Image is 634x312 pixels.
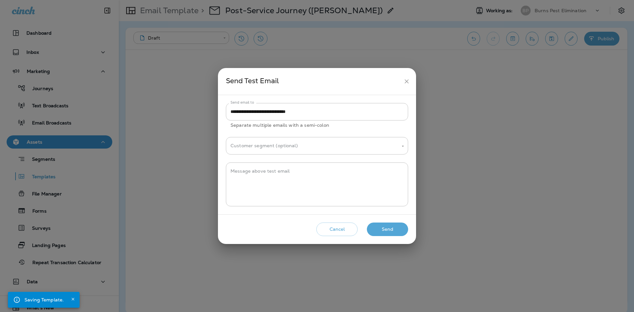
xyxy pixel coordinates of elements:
button: Send [367,223,408,236]
button: Close [69,295,77,303]
label: Send email to [230,100,254,105]
button: Open [400,143,406,149]
p: Separate multiple emails with a semi-colon [230,121,404,129]
button: Cancel [316,223,358,236]
div: Saving Template. [24,294,64,306]
div: Send Test Email [226,75,401,87]
button: close [401,75,413,87]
